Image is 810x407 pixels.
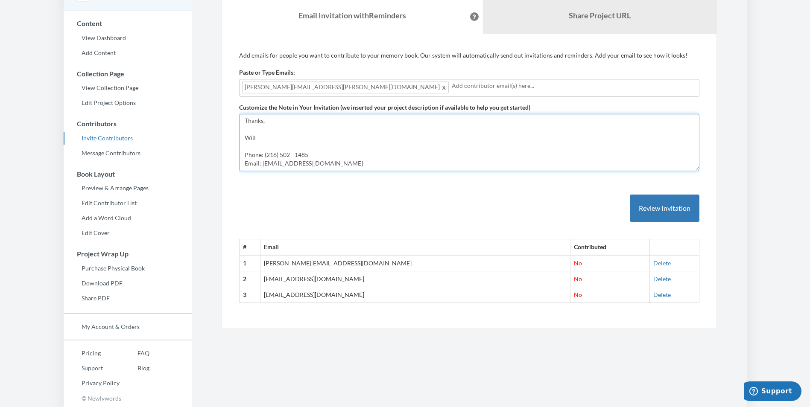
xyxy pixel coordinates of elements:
a: Purchase Physical Book [64,262,192,275]
h3: Collection Page [64,70,192,78]
a: Blog [120,362,149,375]
a: Edit Contributor List [64,197,192,209]
p: Add emails for people you want to contribute to your memory book. Our system will automatically s... [239,51,699,60]
span: [PERSON_NAME][EMAIL_ADDRESS][PERSON_NAME][DOMAIN_NAME] [242,81,449,93]
th: # [239,239,260,255]
a: Share PDF [64,292,192,305]
th: 1 [239,255,260,271]
span: No [574,291,582,298]
a: View Collection Page [64,81,192,94]
b: Share Project URL [569,11,631,20]
label: Customize the Note in Your Invitation (we inserted your project description if available to help ... [239,103,530,112]
a: Edit Project Options [64,96,192,109]
th: 2 [239,271,260,287]
a: Add Content [64,47,192,59]
a: Invite Contributors [64,132,192,145]
th: 3 [239,287,260,303]
p: © Newlywords [64,392,192,405]
th: Email [260,239,570,255]
h3: Book Layout [64,170,192,178]
th: Contributed [570,239,649,255]
a: My Account & Orders [64,320,192,333]
td: [PERSON_NAME][EMAIL_ADDRESS][DOMAIN_NAME] [260,255,570,271]
a: FAQ [120,347,149,360]
iframe: Opens a widget where you can chat to one of our agents [744,381,801,403]
span: No [574,275,582,282]
a: Pricing [64,347,120,360]
strong: Email Invitation with Reminders [298,11,406,20]
a: Support [64,362,120,375]
h3: Project Wrap Up [64,250,192,258]
label: Paste or Type Emails: [239,68,295,77]
a: Delete [653,275,671,282]
a: Add a Word Cloud [64,212,192,224]
a: Preview & Arrange Pages [64,182,192,195]
span: No [574,259,582,267]
a: Delete [653,259,671,267]
a: View Dashboard [64,32,192,44]
a: Edit Cover [64,227,192,239]
h3: Contributors [64,120,192,128]
a: Delete [653,291,671,298]
input: Add contributor email(s) here... [452,81,696,90]
a: Privacy Policy [64,377,120,390]
button: Review Invitation [630,195,699,222]
h3: Content [64,20,192,27]
textarea: Let’s Celebrate [PERSON_NAME]’s 40th in Style! Hi Everyone, We’re putting together a special scra... [239,114,699,171]
a: Message Contributors [64,147,192,160]
td: [EMAIL_ADDRESS][DOMAIN_NAME] [260,271,570,287]
a: Download PDF [64,277,192,290]
td: [EMAIL_ADDRESS][DOMAIN_NAME] [260,287,570,303]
